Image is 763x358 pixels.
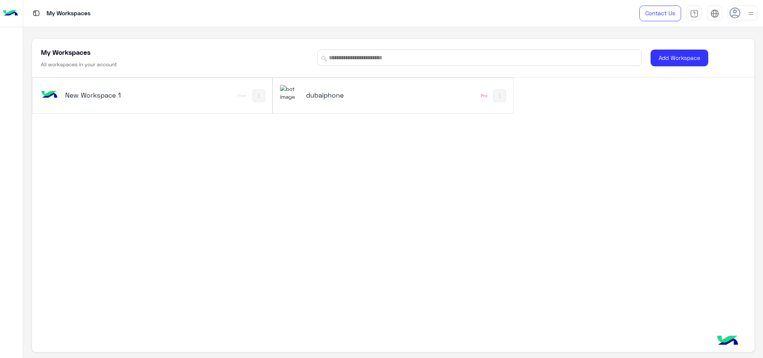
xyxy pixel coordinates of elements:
img: 1403182699927242 [280,85,300,101]
button: Add Workspace [651,50,708,66]
p: My Workspaces [47,9,90,19]
img: Logo [3,6,18,21]
h5: New Workspace 1 [65,91,147,99]
div: Pro [481,93,487,99]
h5: dubaiphone [306,91,388,99]
img: tab [710,9,719,18]
a: Contact Us [639,6,681,21]
img: profile [746,9,756,18]
img: tab [32,9,41,18]
img: hulul-logo.png [715,328,741,354]
div: Free [238,93,247,99]
img: bot image [39,85,59,105]
h5: My Workspaces [41,48,90,57]
a: tab [687,6,702,21]
img: tab [690,9,699,18]
h6: All workspaces in your account [41,61,117,68]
